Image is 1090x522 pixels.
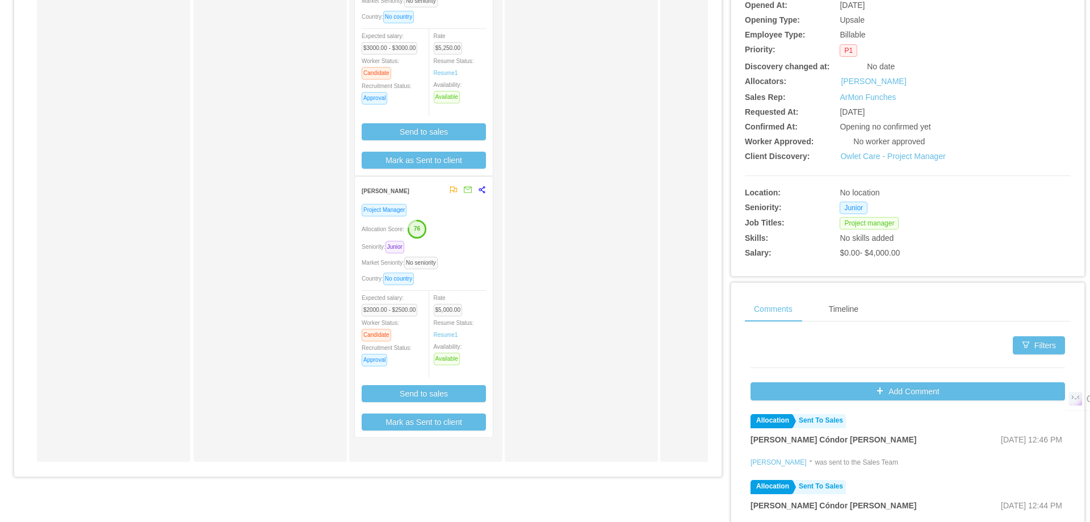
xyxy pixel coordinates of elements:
[840,1,865,10] span: [DATE]
[840,107,865,116] span: [DATE]
[362,275,418,282] span: Country:
[840,187,1003,199] div: No location
[434,353,460,365] span: Available
[404,257,438,269] span: No seniority
[840,122,930,131] span: Opening no confirmed yet
[745,248,772,257] b: Salary:
[1013,336,1065,354] button: icon: filterFilters
[414,225,421,232] text: 76
[745,107,798,116] b: Requested At:
[362,33,422,51] span: Expected salary:
[745,77,786,86] b: Allocators:
[434,33,467,51] span: Rate
[362,244,409,250] span: Seniority:
[362,152,486,169] button: Mark as Sent to client
[840,93,896,102] a: ArMon Funches
[450,186,458,194] span: flag
[745,62,829,71] b: Discovery changed at:
[745,45,775,54] b: Priority:
[434,91,460,103] span: Available
[745,137,814,146] b: Worker Approved:
[362,345,412,363] span: Recruitment Status:
[745,122,798,131] b: Confirmed At:
[745,218,785,227] b: Job Titles:
[362,67,391,80] span: Candidate
[815,457,898,467] div: was sent to the Sales Team
[362,92,387,105] span: Approval
[793,480,846,494] a: Sent To Sales
[434,69,458,77] a: Resume1
[362,320,399,338] span: Worker Status:
[745,93,786,102] b: Sales Rep:
[434,331,458,339] a: Resume1
[745,203,782,212] b: Seniority:
[751,382,1065,400] button: icon: plusAdd Comment
[1001,501,1062,510] span: [DATE] 12:44 PM
[362,226,404,232] span: Allocation Score:
[745,297,802,322] div: Comments
[458,181,472,199] button: mail
[434,344,464,362] span: Availability:
[840,233,894,243] span: No skills added
[840,202,867,214] span: Junior
[362,354,387,366] span: Approval
[404,219,427,237] button: 76
[745,1,787,10] b: Opened At:
[383,11,414,23] span: No country
[362,295,422,313] span: Expected salary:
[362,42,417,55] span: $3000.00 - $3000.00
[362,329,391,341] span: Candidate
[810,455,812,467] div: -
[434,82,464,100] span: Availability:
[840,15,865,24] span: Upsale
[362,188,409,194] strong: [PERSON_NAME]
[362,204,406,216] span: Project Manager
[362,304,417,316] span: $2000.00 - $2500.00
[362,385,486,402] button: Send to sales
[434,295,467,313] span: Rate
[840,30,865,39] span: Billable
[793,414,846,428] a: Sent To Sales
[840,44,857,57] span: P1
[745,188,781,197] b: Location:
[840,217,899,229] span: Project manager
[745,152,810,161] b: Client Discovery:
[745,15,800,24] b: Opening Type:
[820,297,867,322] div: Timeline
[751,501,916,510] strong: [PERSON_NAME] Cóndor [PERSON_NAME]
[362,83,412,101] span: Recruitment Status:
[1001,435,1062,444] span: [DATE] 12:46 PM
[751,458,807,466] a: [PERSON_NAME]
[751,435,916,444] strong: [PERSON_NAME] Cóndor [PERSON_NAME]
[362,14,418,20] span: Country:
[434,58,474,76] span: Resume Status:
[840,248,900,257] span: $0.00 - $4,000.00
[434,304,463,316] span: $5,000.00
[840,152,945,161] a: Owlet Care - Project Manager
[383,273,414,285] span: No country
[362,414,486,431] button: Mark as Sent to client
[434,42,463,55] span: $5,250.00
[362,123,486,140] button: Send to sales
[385,241,404,253] span: Junior
[362,260,442,266] span: Market Seniority:
[751,414,792,428] a: Allocation
[478,186,486,194] span: share-alt
[434,320,474,338] span: Resume Status:
[362,58,399,76] span: Worker Status:
[745,30,805,39] b: Employee Type:
[867,62,895,71] span: No date
[751,480,792,494] a: Allocation
[745,233,768,243] b: Skills:
[841,76,906,87] a: [PERSON_NAME]
[853,137,925,146] span: No worker approved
